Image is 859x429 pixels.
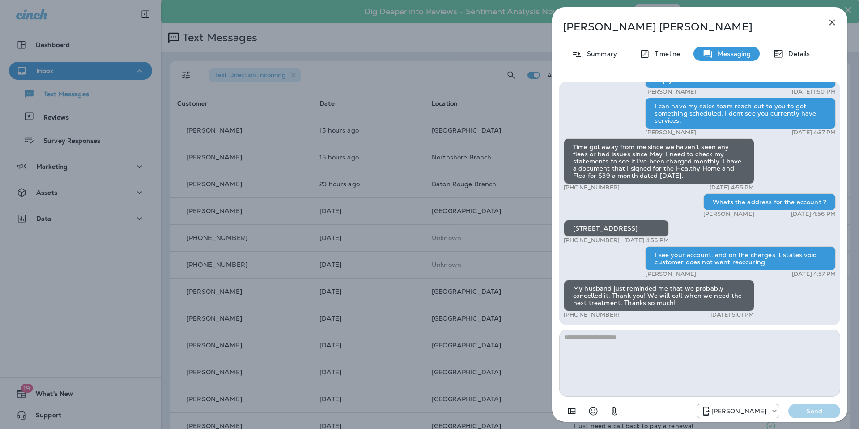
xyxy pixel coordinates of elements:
[645,98,836,129] div: I can have my sales team reach out to you to get something scheduled, I dont see you currently ha...
[713,50,751,57] p: Messaging
[650,50,680,57] p: Timeline
[624,237,669,244] p: [DATE] 4:56 PM
[563,21,807,33] p: [PERSON_NAME] [PERSON_NAME]
[645,246,836,270] div: I see your account, and on the charges it states void customer does not want reoccuring
[564,311,620,318] p: [PHONE_NUMBER]
[792,270,836,278] p: [DATE] 4:57 PM
[645,129,696,136] p: [PERSON_NAME]
[703,193,836,210] div: Whats the address for the account ?
[583,50,617,57] p: Summary
[563,402,581,420] button: Add in a premade template
[564,280,754,311] div: My husband just reminded me that we probably cancelled it. Thank you! We will call when we need t...
[564,237,620,244] p: [PHONE_NUMBER]
[697,406,779,416] div: +1 (504) 576-9603
[784,50,810,57] p: Details
[792,129,836,136] p: [DATE] 4:37 PM
[710,311,754,318] p: [DATE] 5:01 PM
[584,402,602,420] button: Select an emoji
[564,184,620,191] p: [PHONE_NUMBER]
[645,88,696,95] p: [PERSON_NAME]
[564,138,754,184] div: Time got away from me since we haven't seen any fleas or had issues since May. I need to check my...
[564,220,669,237] div: [STREET_ADDRESS]
[703,210,754,218] p: [PERSON_NAME]
[791,210,836,218] p: [DATE] 4:56 PM
[710,184,754,191] p: [DATE] 4:55 PM
[711,408,767,415] p: [PERSON_NAME]
[645,270,696,278] p: [PERSON_NAME]
[792,88,836,95] p: [DATE] 1:50 PM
